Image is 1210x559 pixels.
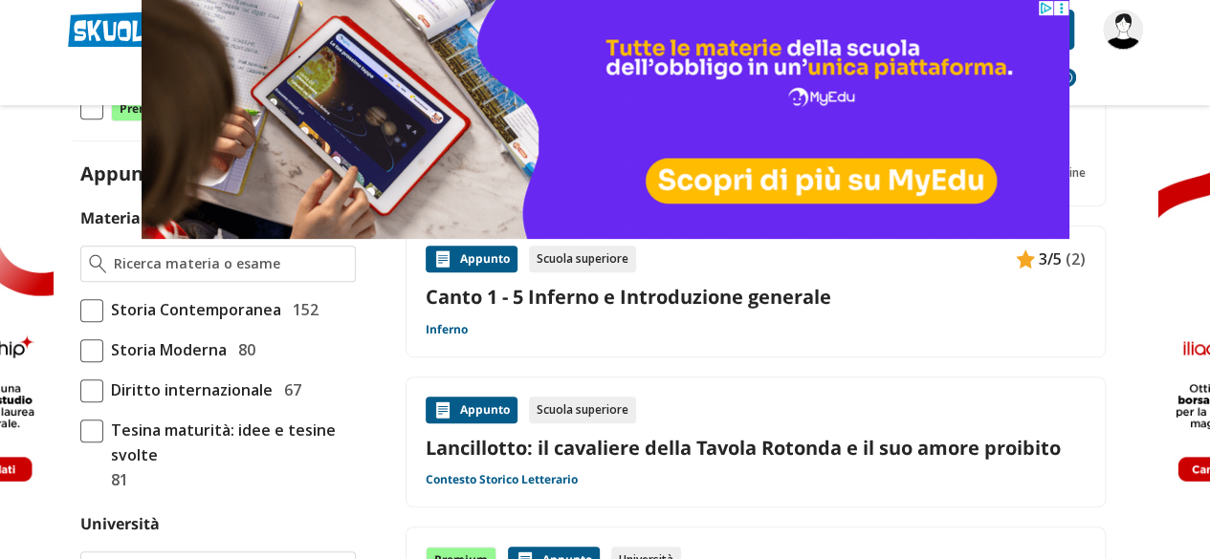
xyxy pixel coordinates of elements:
div: Scuola superiore [529,246,636,272]
input: Ricerca materia o esame [114,254,346,273]
span: 3/5 [1039,247,1062,271]
label: Università [80,513,160,534]
span: Diritto internazionale [103,377,273,402]
img: zeinebgarma [1103,10,1143,50]
a: Inferno [426,322,468,337]
span: 81 [103,467,128,492]
span: 80 [231,337,255,362]
div: Appunto [426,397,517,423]
img: Appunti contenuto [433,400,452,419]
span: Storia Moderna [103,337,227,362]
a: Canto 1 - 5 Inferno e Introduzione generale [426,284,1086,310]
img: Appunti contenuto [433,249,452,269]
span: 152 [285,297,319,322]
img: Appunti contenuto [1016,249,1035,269]
label: Materia o esame [80,207,208,228]
div: Scuola superiore [529,397,636,423]
a: Contesto Storico Letterario [426,472,578,487]
img: Ricerca materia o esame [89,254,107,273]
a: Lancillotto: il cavaliere della Tavola Rotonda e il suo amore proibito [426,435,1086,461]
span: Tesina maturità: idee e tesine svolte [103,418,356,467]
label: Appunti [80,161,189,186]
div: Appunto [426,246,517,272]
span: Premium [111,97,182,121]
span: 67 [276,377,301,402]
span: (2) [1066,247,1086,271]
span: Storia Contemporanea [103,297,281,322]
